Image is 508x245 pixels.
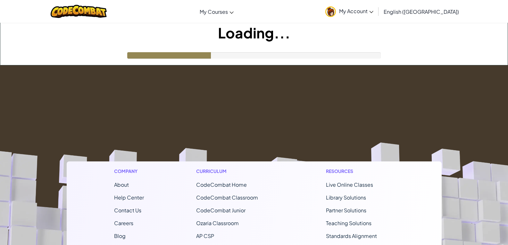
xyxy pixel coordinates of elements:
[196,220,239,226] a: Ozaria Classroom
[326,233,377,239] a: Standards Alignment
[114,168,144,175] h1: Company
[196,181,247,188] span: CodeCombat Home
[51,5,107,18] img: CodeCombat logo
[325,6,336,17] img: avatar
[196,233,214,239] a: AP CSP
[196,207,246,214] a: CodeCombat Junior
[200,8,228,15] span: My Courses
[322,1,377,21] a: My Account
[326,168,394,175] h1: Resources
[114,181,129,188] a: About
[114,233,126,239] a: Blog
[114,194,144,201] a: Help Center
[326,194,366,201] a: Library Solutions
[326,181,373,188] a: Live Online Classes
[326,220,371,226] a: Teaching Solutions
[326,207,366,214] a: Partner Solutions
[114,207,141,214] span: Contact Us
[196,3,237,20] a: My Courses
[196,194,258,201] a: CodeCombat Classroom
[380,3,462,20] a: English ([GEOGRAPHIC_DATA])
[384,8,459,15] span: English ([GEOGRAPHIC_DATA])
[114,220,133,226] a: Careers
[0,23,508,43] h1: Loading...
[339,8,373,14] span: My Account
[196,168,274,175] h1: Curriculum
